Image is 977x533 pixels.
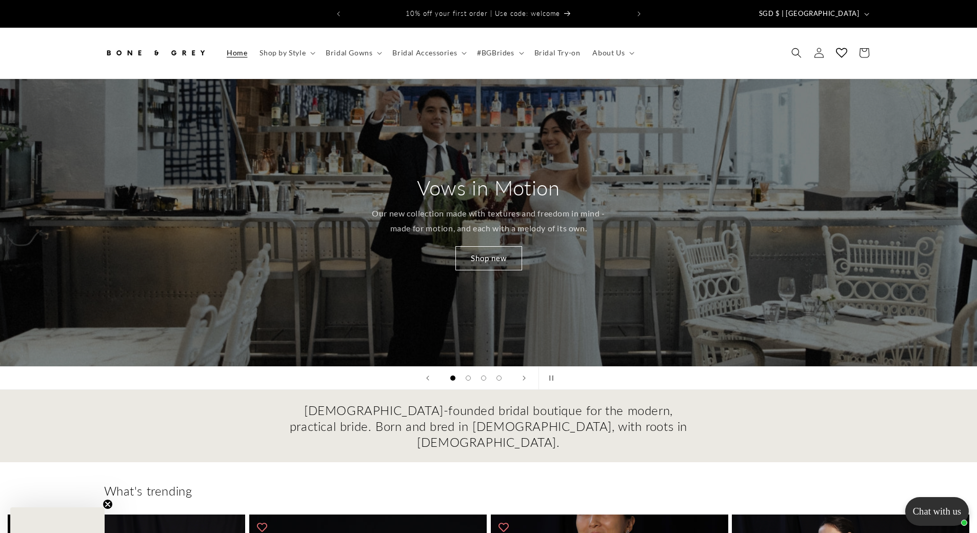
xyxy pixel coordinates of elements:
span: Bridal Try-on [534,48,581,57]
a: Bridal Try-on [528,42,587,64]
span: Home [227,48,247,57]
summary: Bridal Accessories [386,42,471,64]
span: Bridal Gowns [326,48,372,57]
a: Home [221,42,253,64]
summary: #BGBrides [471,42,528,64]
p: Chat with us [905,506,969,517]
button: Next slide [513,367,535,389]
button: Load slide 4 of 4 [491,370,507,386]
span: SGD $ | [GEOGRAPHIC_DATA] [759,9,860,19]
button: Pause slideshow [539,367,561,389]
span: 10% off your first order | Use code: welcome [406,9,560,17]
button: Close teaser [103,499,113,509]
a: Shop new [455,246,522,270]
h2: [DEMOGRAPHIC_DATA]-founded bridal boutique for the modern, practical bride. Born and bred in [DEM... [289,402,689,450]
button: Load slide 2 of 4 [461,370,476,386]
button: SGD $ | [GEOGRAPHIC_DATA] [753,4,873,24]
summary: Shop by Style [253,42,320,64]
a: Bone and Grey Bridal [100,38,210,68]
button: Load slide 3 of 4 [476,370,491,386]
button: Previous announcement [327,4,350,24]
img: Bone and Grey Bridal [104,42,207,64]
summary: About Us [586,42,639,64]
span: Shop by Style [260,48,306,57]
button: Load slide 1 of 4 [445,370,461,386]
button: Next announcement [628,4,650,24]
button: Previous slide [416,367,439,389]
button: Open chatbox [905,497,969,526]
p: Our new collection made with textures and freedom in mind - made for motion, and each with a melo... [367,206,610,236]
h2: What's trending [104,483,873,499]
summary: Bridal Gowns [320,42,386,64]
span: Bridal Accessories [392,48,457,57]
h2: Vows in Motion [417,174,560,201]
div: Close teaser [10,507,105,533]
summary: Search [785,42,808,64]
span: About Us [592,48,625,57]
span: #BGBrides [477,48,514,57]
